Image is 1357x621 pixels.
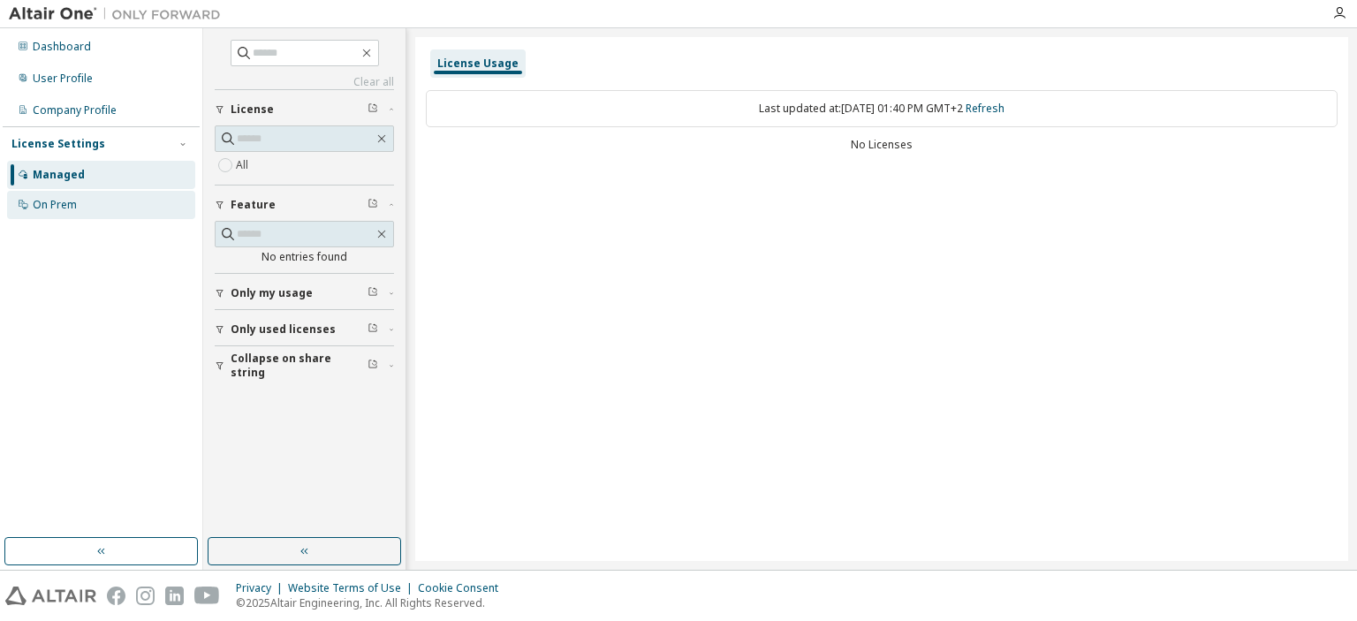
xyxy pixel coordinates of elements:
span: License [231,102,274,117]
img: facebook.svg [107,587,125,605]
button: Only my usage [215,274,394,313]
div: Cookie Consent [418,581,509,595]
label: All [236,155,252,176]
span: Clear filter [368,198,378,212]
div: No Licenses [426,138,1338,152]
button: Collapse on share string [215,346,394,385]
span: Feature [231,198,276,212]
span: Clear filter [368,102,378,117]
img: Altair One [9,5,230,23]
div: Website Terms of Use [288,581,418,595]
span: Clear filter [368,322,378,337]
div: Last updated at: [DATE] 01:40 PM GMT+2 [426,90,1338,127]
button: Only used licenses [215,310,394,349]
a: Clear all [215,75,394,89]
div: Company Profile [33,103,117,117]
div: Managed [33,168,85,182]
span: Collapse on share string [231,352,368,380]
span: Clear filter [368,359,378,373]
div: No entries found [215,250,394,264]
span: Only my usage [231,286,313,300]
img: linkedin.svg [165,587,184,605]
span: Only used licenses [231,322,336,337]
div: License Usage [437,57,519,71]
span: Clear filter [368,286,378,300]
img: youtube.svg [194,587,220,605]
div: On Prem [33,198,77,212]
img: instagram.svg [136,587,155,605]
button: License [215,90,394,129]
a: Refresh [966,101,1004,116]
div: Dashboard [33,40,91,54]
p: © 2025 Altair Engineering, Inc. All Rights Reserved. [236,595,509,610]
div: License Settings [11,137,105,151]
div: User Profile [33,72,93,86]
img: altair_logo.svg [5,587,96,605]
div: Privacy [236,581,288,595]
button: Feature [215,186,394,224]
